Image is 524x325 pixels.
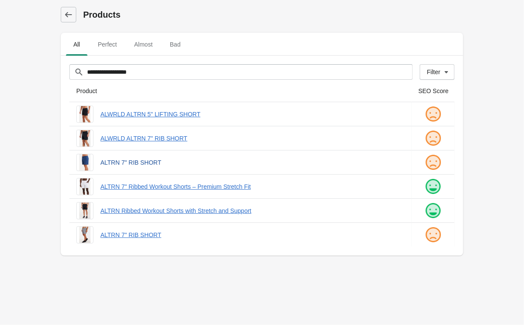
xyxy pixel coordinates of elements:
[412,80,455,102] th: SEO Score
[424,178,442,195] img: happy.png
[89,33,125,56] button: Perfect
[100,182,405,191] a: ALTRN 7" Ribbed Workout Shorts – Premium Stretch Fit
[427,69,440,75] div: Filter
[161,33,189,56] button: Bad
[100,158,405,167] a: ALTRN 7" RIB SHORT
[424,202,442,219] img: happy.png
[424,226,442,244] img: sad.png
[163,37,187,52] span: Bad
[424,154,442,171] img: sad.png
[424,130,442,147] img: sad.png
[424,106,442,123] img: sad.png
[420,64,455,80] button: Filter
[66,37,87,52] span: All
[100,231,405,239] a: ALTRN 7" RIB SHORT
[64,33,89,56] button: All
[83,9,463,21] h1: Products
[125,33,161,56] button: Almost
[100,134,405,143] a: ALWRLD ALTRN 7" RIB SHORT
[100,110,405,119] a: ALWRLD ALTRN 5" LIFTING SHORT
[69,80,412,102] th: Product
[127,37,159,52] span: Almost
[100,206,405,215] a: ALTRN Ribbed Workout Shorts with Stretch and Support
[91,37,124,52] span: Perfect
